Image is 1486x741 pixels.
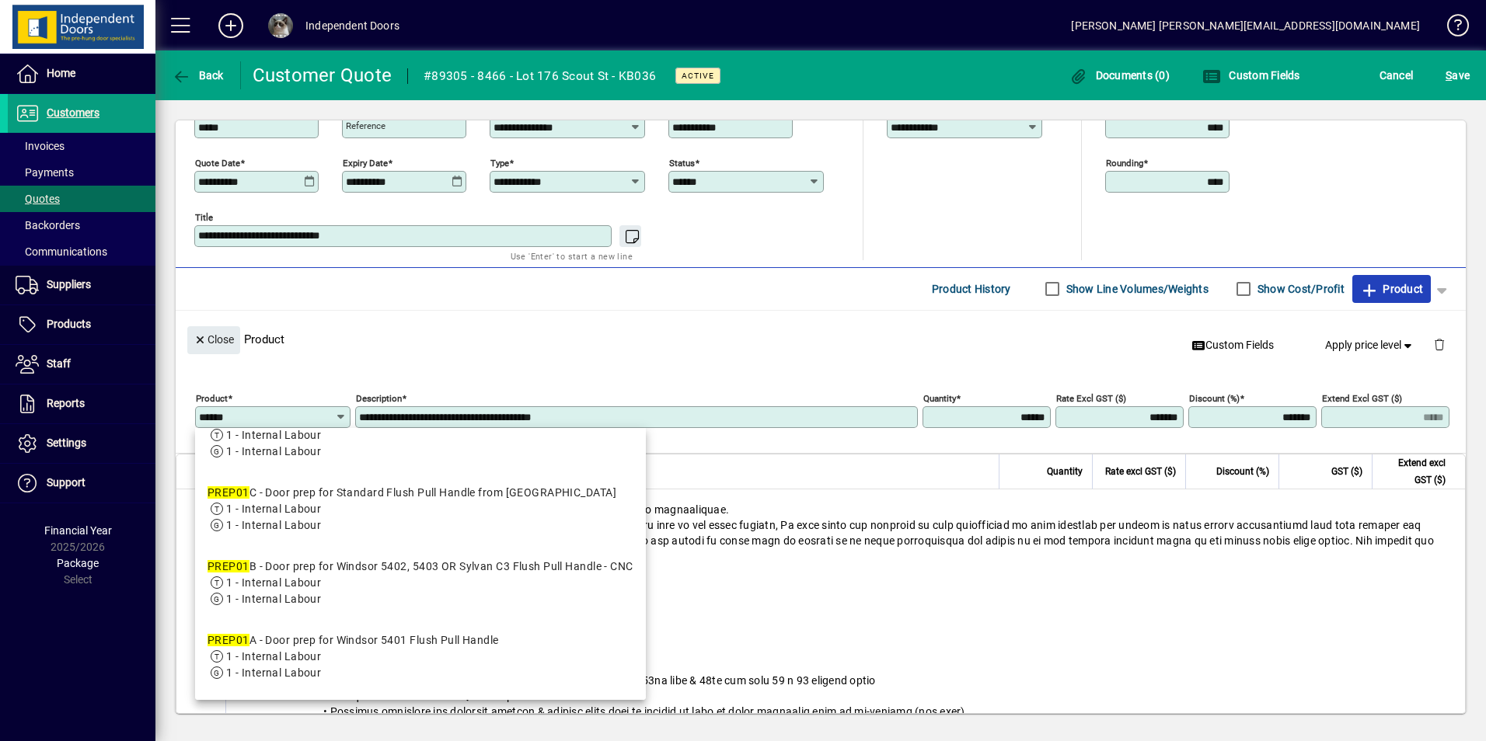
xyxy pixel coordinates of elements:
[1065,61,1174,89] button: Documents (0)
[1382,454,1446,489] span: Extend excl GST ($)
[1376,61,1418,89] button: Cancel
[16,219,80,231] span: Backorders
[208,486,249,499] em: PREP01
[8,345,155,384] a: Staff
[1421,326,1458,364] button: Delete
[356,392,402,403] mat-label: Description
[155,61,241,89] app-page-header-button: Back
[1446,63,1470,88] span: ave
[1069,69,1170,82] span: Documents (0)
[8,186,155,212] a: Quotes
[343,157,388,168] mat-label: Expiry date
[1198,61,1304,89] button: Custom Fields
[8,305,155,344] a: Products
[47,278,91,290] span: Suppliers
[1442,61,1474,89] button: Save
[8,54,155,93] a: Home
[1435,3,1467,54] a: Knowledge Base
[47,357,71,370] span: Staff
[195,620,646,694] mat-option: PREP01A - Door prep for Windsor 5401 Flush Pull Handle
[1319,331,1421,359] button: Apply price level
[1202,69,1300,82] span: Custom Fields
[932,277,1011,301] span: Product History
[1047,463,1083,480] span: Quantity
[923,392,956,403] mat-label: Quantity
[172,69,224,82] span: Back
[346,120,385,131] mat-label: Reference
[226,593,321,605] span: 1 - Internal Labour
[226,519,321,531] span: 1 - Internal Labour
[256,12,305,40] button: Profile
[168,61,228,89] button: Back
[208,485,616,501] div: C - Door prep for Standard Flush Pull Handle from [GEOGRAPHIC_DATA]
[195,157,240,168] mat-label: Quote date
[1446,69,1452,82] span: S
[1105,463,1176,480] span: Rate excl GST ($)
[226,666,321,679] span: 1 - Internal Labour
[1360,277,1423,301] span: Product
[16,140,65,152] span: Invoices
[8,212,155,238] a: Backorders
[1254,281,1345,297] label: Show Cost/Profit
[8,424,155,463] a: Settings
[1056,392,1126,403] mat-label: Rate excl GST ($)
[1331,463,1362,480] span: GST ($)
[47,67,75,79] span: Home
[183,332,244,346] app-page-header-button: Close
[1189,392,1240,403] mat-label: Discount (%)
[16,193,60,205] span: Quotes
[57,557,99,569] span: Package
[8,266,155,304] a: Suppliers
[8,384,155,423] a: Reports
[1380,63,1414,88] span: Cancel
[208,558,633,575] div: B - Door prep for Windsor 5402, 5403 OR Sylvan C3 Flush Pull Handle - CNC
[16,166,74,179] span: Payments
[47,437,86,449] span: Settings
[226,576,321,589] span: 1 - Internal Labour
[1106,157,1143,168] mat-label: Rounding
[16,245,107,258] span: Communications
[926,275,1017,303] button: Product History
[195,398,646,472] mat-option: PREP01D - Door prep for Mortice Flush Pull Handle from Cowdroy
[206,12,256,40] button: Add
[305,13,399,38] div: Independent Doors
[682,71,714,81] span: Active
[1063,281,1209,297] label: Show Line Volumes/Weights
[1216,463,1269,480] span: Discount (%)
[226,503,321,515] span: 1 - Internal Labour
[8,238,155,265] a: Communications
[47,318,91,330] span: Products
[208,632,499,649] div: A - Door prep for Windsor 5401 Flush Pull Handle
[195,472,646,546] mat-option: PREP01C - Door prep for Standard Flush Pull Handle from Cowdroy
[194,327,234,353] span: Close
[8,159,155,186] a: Payments
[187,326,240,354] button: Close
[208,560,249,572] em: PREP01
[1325,337,1415,353] span: Apply price level
[1322,392,1402,403] mat-label: Extend excl GST ($)
[47,476,85,489] span: Support
[208,634,249,646] em: PREP01
[44,524,112,537] span: Financial Year
[196,392,228,403] mat-label: Product
[490,157,509,168] mat-label: Type
[424,64,656,89] div: #89305 - 8466 - Lot 176 Scout St - KB036
[47,397,85,409] span: Reports
[669,157,695,168] mat-label: Status
[1421,337,1458,351] app-page-header-button: Delete
[511,247,633,265] mat-hint: Use 'Enter' to start a new line
[47,106,99,119] span: Customers
[226,650,321,663] span: 1 - Internal Labour
[253,63,392,88] div: Customer Quote
[226,429,321,441] span: 1 - Internal Labour
[1191,337,1274,353] span: Custom Fields
[8,133,155,159] a: Invoices
[195,211,213,222] mat-label: Title
[8,464,155,503] a: Support
[1352,275,1431,303] button: Product
[1185,331,1280,359] button: Custom Fields
[226,445,321,457] span: 1 - Internal Labour
[1071,13,1420,38] div: [PERSON_NAME] [PERSON_NAME][EMAIL_ADDRESS][DOMAIN_NAME]
[195,546,646,620] mat-option: PREP01B - Door prep for Windsor 5402, 5403 OR Sylvan C3 Flush Pull Handle - CNC
[176,311,1466,367] div: Product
